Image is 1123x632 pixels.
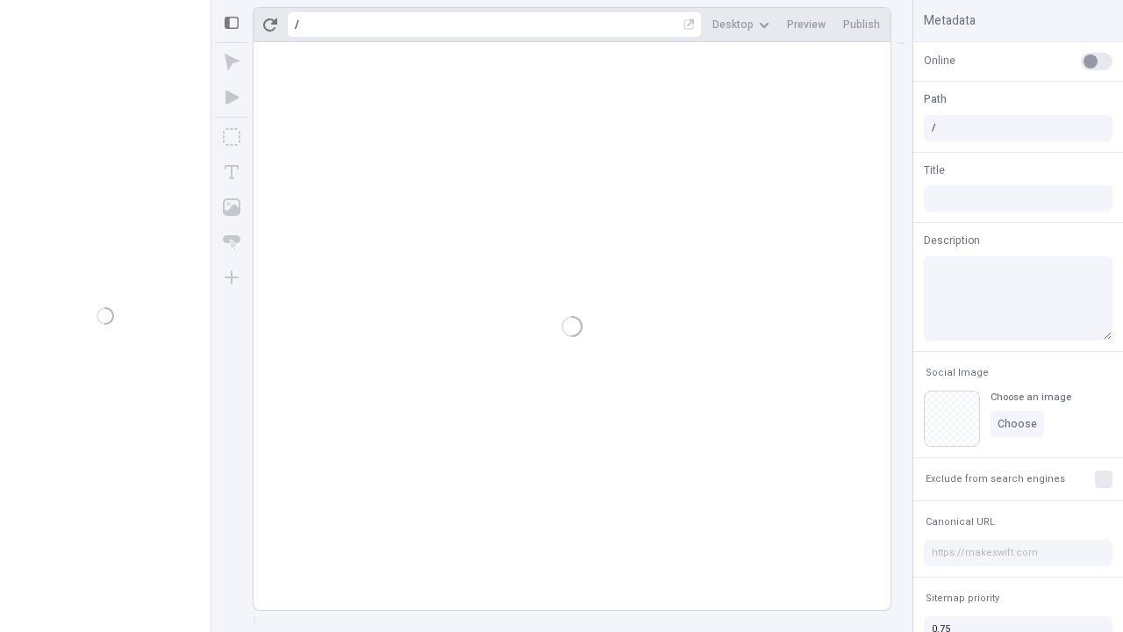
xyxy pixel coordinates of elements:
div: / [295,18,299,32]
span: Publish [843,18,880,32]
span: Path [924,91,947,107]
span: Social Image [926,366,989,379]
button: Publish [836,11,887,38]
span: Online [924,53,955,68]
span: Preview [787,18,826,32]
span: Title [924,162,945,178]
span: Description [924,233,980,248]
button: Exclude from search engines [922,469,1069,490]
button: Text [216,156,247,188]
span: Sitemap priority [926,592,999,605]
div: Choose an image [991,391,1071,404]
button: Sitemap priority [922,588,1003,609]
button: Desktop [705,11,776,38]
button: Social Image [922,363,992,384]
input: https://makeswift.com [924,540,1112,566]
button: Canonical URL [922,512,998,533]
span: Desktop [712,18,754,32]
span: Exclude from search engines [926,472,1065,485]
button: Preview [780,11,833,38]
button: Button [216,226,247,258]
button: Box [216,121,247,153]
span: Canonical URL [926,515,995,528]
span: Choose [998,417,1037,431]
button: Choose [991,411,1044,437]
button: Image [216,191,247,223]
